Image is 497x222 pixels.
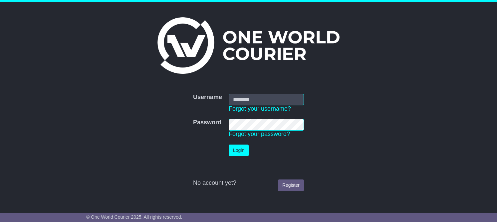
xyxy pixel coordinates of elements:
img: One World [157,17,339,74]
div: No account yet? [193,179,304,187]
a: Forgot your password? [229,131,290,137]
span: © One World Courier 2025. All rights reserved. [86,214,182,220]
a: Register [278,179,304,191]
label: Username [193,94,222,101]
label: Password [193,119,221,126]
a: Forgot your username? [229,105,291,112]
button: Login [229,145,249,156]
